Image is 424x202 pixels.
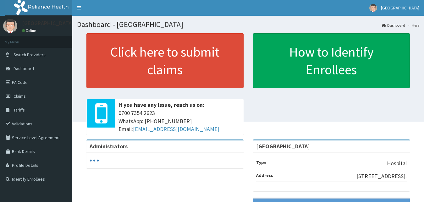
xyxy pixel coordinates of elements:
[406,23,419,28] li: Here
[14,66,34,71] span: Dashboard
[90,143,128,150] b: Administrators
[253,33,410,88] a: How to Identify Enrollees
[118,101,204,108] b: If you have any issue, reach us on:
[14,107,25,113] span: Tariffs
[22,28,37,33] a: Online
[118,109,240,133] span: 0700 7354 2623 WhatsApp: [PHONE_NUMBER] Email:
[256,143,310,150] strong: [GEOGRAPHIC_DATA]
[256,160,267,165] b: Type
[90,156,99,165] svg: audio-loading
[86,33,244,88] a: Click here to submit claims
[356,172,407,180] p: [STREET_ADDRESS].
[3,19,17,33] img: User Image
[77,20,419,29] h1: Dashboard - [GEOGRAPHIC_DATA]
[256,172,273,178] b: Address
[381,5,419,11] span: [GEOGRAPHIC_DATA]
[382,23,405,28] a: Dashboard
[387,159,407,167] p: Hospital
[133,125,219,133] a: [EMAIL_ADDRESS][DOMAIN_NAME]
[14,52,46,57] span: Switch Providers
[22,20,74,26] p: [GEOGRAPHIC_DATA]
[369,4,377,12] img: User Image
[14,93,26,99] span: Claims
